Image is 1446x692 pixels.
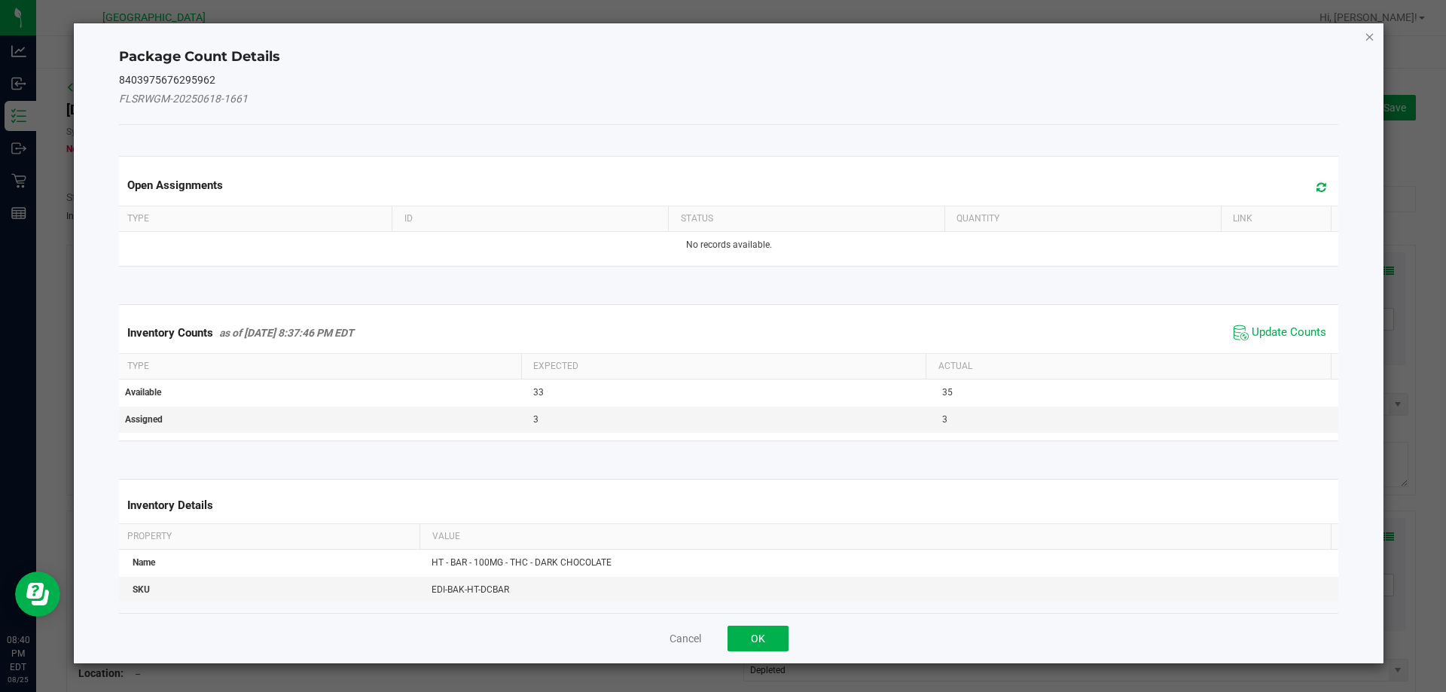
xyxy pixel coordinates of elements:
span: Update Counts [1252,325,1326,340]
span: Available [125,387,161,398]
td: No records available. [116,232,1342,258]
span: Status [681,213,713,224]
h5: FLSRWGM-20250618-1661 [119,93,1339,105]
span: ID [404,213,413,224]
span: HT - BAR - 100MG - THC - DARK CHOCOLATE [432,557,612,568]
iframe: Resource center [15,572,60,617]
span: SKU [133,584,150,595]
span: Quantity [956,213,999,224]
span: Type [127,361,149,371]
span: Value [432,531,460,541]
span: Link [1233,213,1252,224]
span: 3 [533,414,538,425]
span: Expected [533,361,578,371]
button: Cancel [670,631,701,646]
span: Name [133,557,155,568]
span: 3 [942,414,947,425]
h4: Package Count Details [119,47,1339,67]
span: Type [127,213,149,224]
span: Actual [938,361,972,371]
span: Property [127,531,172,541]
button: OK [728,626,789,651]
span: 35 [942,387,953,398]
span: EDI-BAK-HT-DCBAR [432,584,509,595]
h5: 8403975676295962 [119,75,1339,86]
button: Close [1365,27,1375,45]
span: Assigned [125,414,163,425]
span: Inventory Details [127,498,213,512]
span: Inventory Counts [127,326,213,340]
span: as of [DATE] 8:37:46 PM EDT [219,327,354,339]
span: 33 [533,387,544,398]
span: Open Assignments [127,178,223,192]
